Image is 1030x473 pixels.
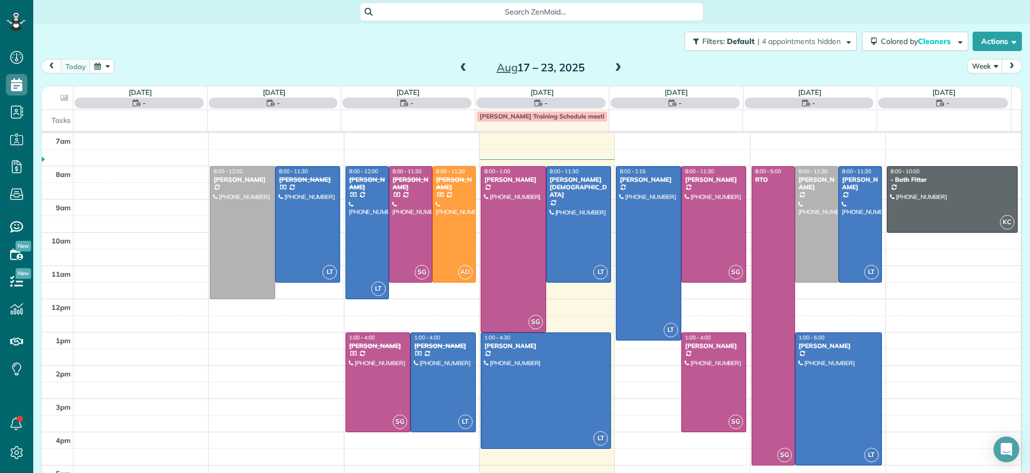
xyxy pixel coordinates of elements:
[842,176,879,191] div: [PERSON_NAME]
[550,168,579,175] span: 8:00 - 11:30
[891,168,919,175] span: 8:00 - 10:00
[415,265,429,279] span: SG
[1002,59,1022,73] button: next
[392,176,429,191] div: [PERSON_NAME]
[263,88,286,97] a: [DATE]
[279,168,308,175] span: 8:00 - 11:30
[480,112,615,120] span: [PERSON_NAME] Training Schedule meeting?
[1000,215,1014,230] span: KC
[755,176,792,183] div: RTO
[349,176,386,191] div: [PERSON_NAME]
[214,168,242,175] span: 8:00 - 12:00
[620,168,645,175] span: 8:00 - 1:15
[798,176,835,191] div: [PERSON_NAME]
[56,403,71,411] span: 3pm
[436,176,473,191] div: [PERSON_NAME]
[56,203,71,212] span: 9am
[497,61,518,74] span: Aug
[549,176,608,199] div: [PERSON_NAME][DEMOGRAPHIC_DATA]
[51,236,71,245] span: 10am
[702,36,725,46] span: Filters:
[484,168,510,175] span: 8:00 - 1:00
[129,88,152,97] a: [DATE]
[973,32,1022,51] button: Actions
[51,303,71,312] span: 12pm
[56,170,71,179] span: 8am
[528,315,543,329] span: SG
[619,176,678,183] div: [PERSON_NAME]
[484,334,510,341] span: 1:00 - 4:30
[665,88,688,97] a: [DATE]
[474,62,608,73] h2: 17 – 23, 2025
[994,437,1019,462] div: Open Intercom Messenger
[890,176,1014,183] div: - Bath Fitter
[143,98,146,108] span: -
[322,265,337,279] span: LT
[56,336,71,345] span: 1pm
[396,88,420,97] a: [DATE]
[862,32,968,51] button: Colored byCleaners
[757,36,841,46] span: | 4 appointments hidden
[458,415,473,429] span: LT
[799,168,828,175] span: 8:00 - 11:30
[755,168,781,175] span: 8:00 - 5:00
[56,369,71,378] span: 2pm
[349,334,375,341] span: 1:00 - 4:00
[371,282,386,296] span: LT
[593,265,608,279] span: LT
[484,176,543,183] div: [PERSON_NAME]
[278,176,337,183] div: [PERSON_NAME]
[685,176,744,183] div: [PERSON_NAME]
[531,88,554,97] a: [DATE]
[798,88,821,97] a: [DATE]
[685,334,711,341] span: 1:00 - 4:00
[864,448,879,462] span: LT
[277,98,280,108] span: -
[51,270,71,278] span: 11am
[864,265,879,279] span: LT
[727,36,755,46] span: Default
[777,448,792,462] span: SG
[593,431,608,446] span: LT
[436,168,465,175] span: 8:00 - 11:30
[932,88,955,97] a: [DATE]
[56,137,71,145] span: 7am
[679,98,682,108] span: -
[41,59,62,73] button: prev
[664,323,678,337] span: LT
[685,168,714,175] span: 8:00 - 11:30
[799,334,825,341] span: 1:00 - 5:00
[729,415,743,429] span: SG
[414,334,440,341] span: 1:00 - 4:00
[679,32,857,51] a: Filters: Default | 4 appointments hidden
[16,268,31,279] span: New
[918,36,952,46] span: Cleaners
[16,241,31,252] span: New
[842,168,871,175] span: 8:00 - 11:30
[56,436,71,445] span: 4pm
[393,415,407,429] span: SG
[729,265,743,279] span: SG
[946,98,950,108] span: -
[685,32,857,51] button: Filters: Default | 4 appointments hidden
[61,59,91,73] button: today
[349,342,408,350] div: [PERSON_NAME]
[213,176,272,183] div: [PERSON_NAME]
[685,342,744,350] div: [PERSON_NAME]
[458,265,473,279] span: AD
[393,168,422,175] span: 8:00 - 11:30
[545,98,548,108] span: -
[410,98,414,108] span: -
[812,98,815,108] span: -
[484,342,608,350] div: [PERSON_NAME]
[967,59,1003,73] button: Week
[414,342,473,350] div: [PERSON_NAME]
[881,36,954,46] span: Colored by
[349,168,378,175] span: 8:00 - 12:00
[798,342,879,350] div: [PERSON_NAME]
